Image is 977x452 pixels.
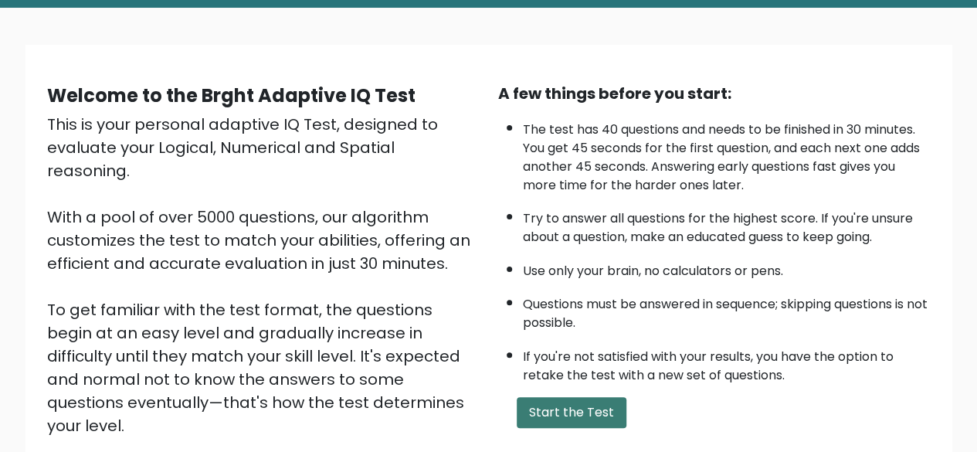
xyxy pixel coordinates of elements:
button: Start the Test [517,397,626,428]
div: A few things before you start: [498,82,931,105]
li: The test has 40 questions and needs to be finished in 30 minutes. You get 45 seconds for the firs... [523,113,931,195]
li: If you're not satisfied with your results, you have the option to retake the test with a new set ... [523,340,931,385]
li: Use only your brain, no calculators or pens. [523,254,931,280]
li: Questions must be answered in sequence; skipping questions is not possible. [523,287,931,332]
li: Try to answer all questions for the highest score. If you're unsure about a question, make an edu... [523,202,931,246]
b: Welcome to the Brght Adaptive IQ Test [47,83,416,108]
